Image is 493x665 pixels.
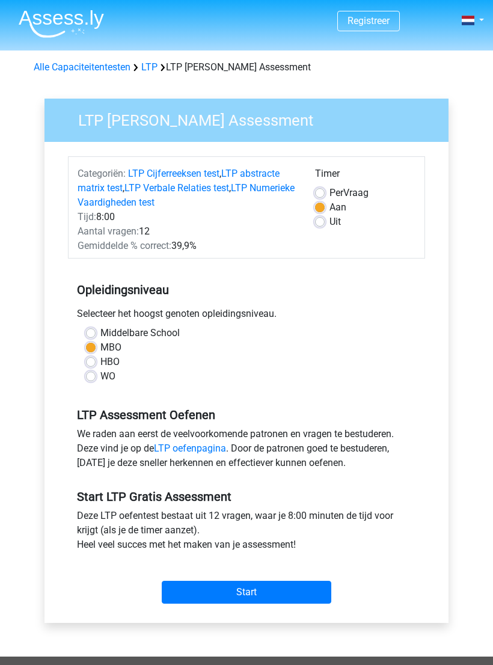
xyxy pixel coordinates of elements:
[124,182,229,194] a: LTP Verbale Relaties test
[69,224,306,239] div: 12
[100,326,180,340] label: Middelbare School
[78,240,171,251] span: Gemiddelde % correct:
[100,340,121,355] label: MBO
[68,509,425,557] div: Deze LTP oefentest bestaat uit 12 vragen, waar je 8:00 minuten de tijd voor krijgt (als je de tim...
[100,355,120,369] label: HBO
[329,186,369,200] label: Vraag
[154,443,226,454] a: LTP oefenpagina
[78,225,139,237] span: Aantal vragen:
[329,215,341,229] label: Uit
[77,408,416,422] h5: LTP Assessment Oefenen
[315,167,415,186] div: Timer
[19,10,104,38] img: Assessly
[68,307,425,326] div: Selecteer het hoogst genoten opleidingsniveau.
[64,106,439,130] h3: LTP [PERSON_NAME] Assessment
[77,489,416,504] h5: Start LTP Gratis Assessment
[69,239,306,253] div: 39,9%
[348,15,390,26] a: Registreer
[77,278,416,302] h5: Opleidingsniveau
[29,60,464,75] div: LTP [PERSON_NAME] Assessment
[329,200,346,215] label: Aan
[100,369,115,384] label: WO
[141,61,158,73] a: LTP
[128,168,219,179] a: LTP Cijferreeksen test
[78,168,126,179] span: Categoriën:
[68,427,425,475] div: We raden aan eerst de veelvoorkomende patronen en vragen te bestuderen. Deze vind je op de . Door...
[329,187,343,198] span: Per
[78,211,96,222] span: Tijd:
[69,167,306,210] div: , , ,
[34,61,130,73] a: Alle Capaciteitentesten
[69,210,306,224] div: 8:00
[162,581,331,604] input: Start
